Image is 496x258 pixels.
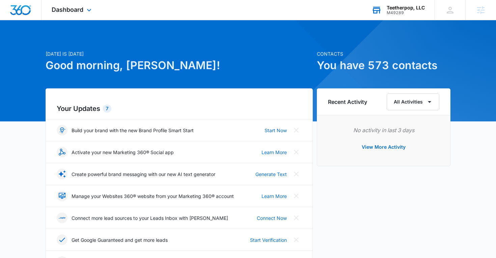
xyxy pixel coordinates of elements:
[255,171,287,178] a: Generate Text
[103,105,111,113] div: 7
[261,149,287,156] a: Learn More
[72,214,228,222] p: Connect more lead sources to your Leads Inbox with [PERSON_NAME]
[355,139,412,155] button: View More Activity
[291,169,302,179] button: Close
[257,214,287,222] a: Connect Now
[72,127,194,134] p: Build your brand with the new Brand Profile Smart Start
[46,57,313,74] h1: Good morning, [PERSON_NAME]!
[291,212,302,223] button: Close
[261,193,287,200] a: Learn More
[317,57,450,74] h1: You have 573 contacts
[72,193,234,200] p: Manage your Websites 360® website from your Marketing 360® account
[387,93,439,110] button: All Activities
[265,127,287,134] a: Start Now
[291,147,302,157] button: Close
[328,126,439,134] p: No activity in last 3 days
[52,6,83,13] span: Dashboard
[387,5,425,10] div: account name
[291,234,302,245] button: Close
[57,104,302,114] h2: Your Updates
[387,10,425,15] div: account id
[328,98,367,106] h6: Recent Activity
[72,149,174,156] p: Activate your new Marketing 360® Social app
[72,171,215,178] p: Create powerful brand messaging with our new AI text generator
[317,50,450,57] p: Contacts
[72,236,168,243] p: Get Google Guaranteed and get more leads
[291,191,302,201] button: Close
[46,50,313,57] p: [DATE] is [DATE]
[250,236,287,243] a: Start Verification
[291,125,302,136] button: Close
